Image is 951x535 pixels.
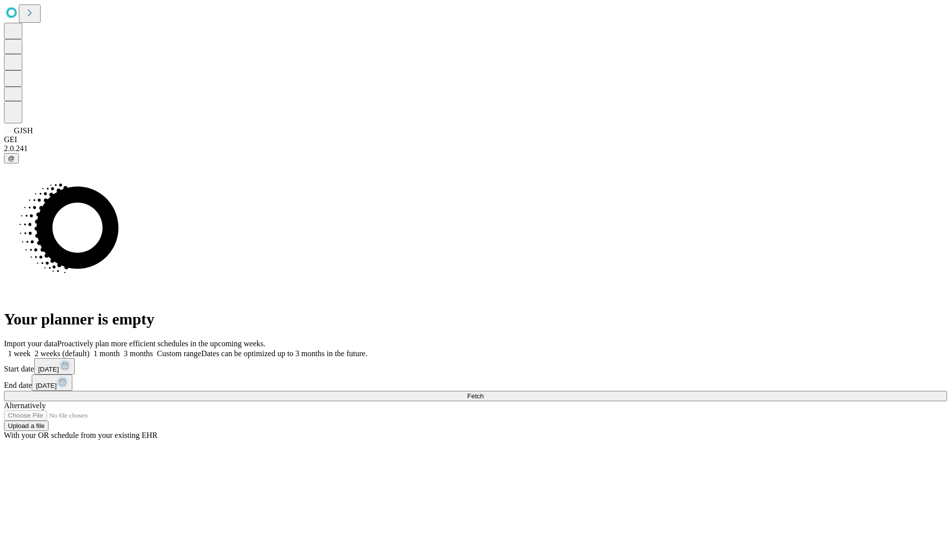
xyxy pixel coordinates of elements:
span: GJSH [14,126,33,135]
span: Fetch [467,392,483,400]
span: Import your data [4,339,57,348]
button: Fetch [4,391,947,401]
button: [DATE] [34,358,75,374]
button: Upload a file [4,421,49,431]
span: Custom range [157,349,201,358]
h1: Your planner is empty [4,310,947,328]
span: @ [8,155,15,162]
div: End date [4,374,947,391]
span: 3 months [124,349,153,358]
span: Alternatively [4,401,46,410]
button: @ [4,153,19,163]
span: Dates can be optimized up to 3 months in the future. [201,349,367,358]
span: 1 month [94,349,120,358]
span: Proactively plan more efficient schedules in the upcoming weeks. [57,339,265,348]
span: 1 week [8,349,31,358]
span: 2 weeks (default) [35,349,90,358]
button: [DATE] [32,374,72,391]
span: With your OR schedule from your existing EHR [4,431,158,439]
span: [DATE] [38,366,59,373]
div: GEI [4,135,947,144]
div: Start date [4,358,947,374]
span: [DATE] [36,382,56,389]
div: 2.0.241 [4,144,947,153]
